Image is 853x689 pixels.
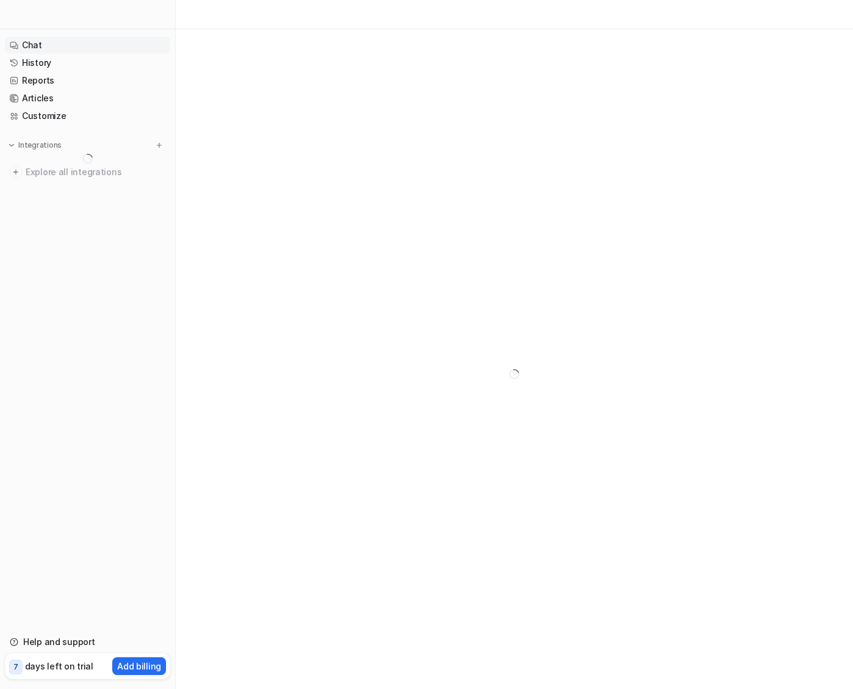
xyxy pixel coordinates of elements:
[13,662,18,673] p: 7
[26,162,165,182] span: Explore all integrations
[5,90,170,107] a: Articles
[5,164,170,181] a: Explore all integrations
[5,139,65,151] button: Integrations
[155,141,164,150] img: menu_add.svg
[5,37,170,54] a: Chat
[5,633,170,651] a: Help and support
[18,140,62,150] p: Integrations
[10,166,22,178] img: explore all integrations
[25,660,93,673] p: days left on trial
[5,72,170,89] a: Reports
[5,107,170,124] a: Customize
[112,657,166,675] button: Add billing
[117,660,161,673] p: Add billing
[5,54,170,71] a: History
[7,141,16,150] img: expand menu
